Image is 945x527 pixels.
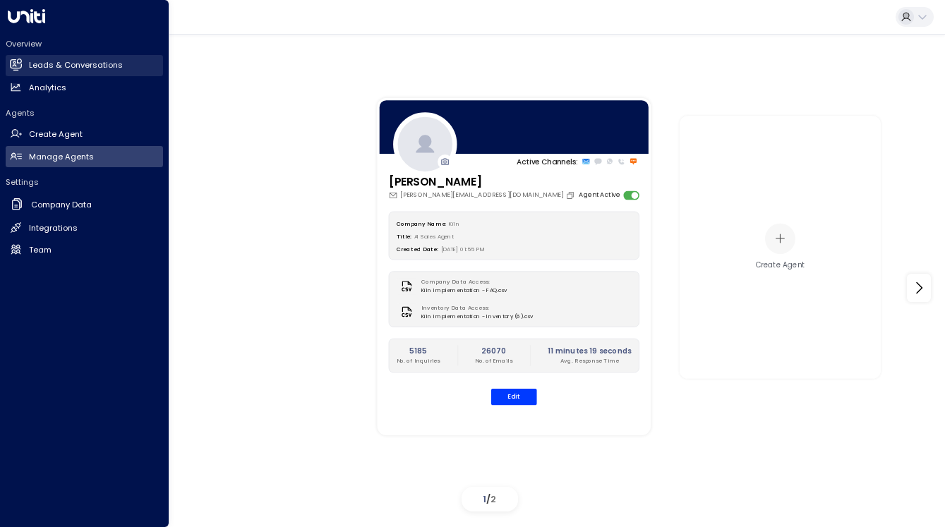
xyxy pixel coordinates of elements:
[421,286,507,295] span: Kiln Implementation - FAQ.csv
[6,124,163,145] a: Create Agent
[6,55,163,76] a: Leads & Conversations
[449,220,459,227] span: Kiln
[490,493,496,505] span: 2
[397,220,446,227] label: Company Name:
[6,77,163,98] a: Analytics
[397,246,438,253] label: Created Date:
[6,176,163,188] h2: Settings
[579,190,620,200] label: Agent Active
[421,304,529,313] label: Inventory Data Access:
[421,312,533,320] span: Kiln Implementation - Inventory (6).csv
[6,38,163,49] h2: Overview
[548,346,632,356] h2: 11 minutes 19 seconds
[421,278,502,286] label: Company Data Access:
[548,356,632,365] p: Avg. Response Time
[462,487,518,511] div: /
[441,246,486,253] span: [DATE] 01:55 PM
[6,107,163,119] h2: Agents
[397,233,411,240] label: Title:
[566,190,577,200] button: Copy
[6,239,163,260] a: Team
[29,59,123,71] h2: Leads & Conversations
[517,156,578,166] p: Active Channels:
[6,146,163,167] a: Manage Agents
[31,199,92,211] h2: Company Data
[29,82,66,94] h2: Analytics
[29,222,78,234] h2: Integrations
[29,151,94,163] h2: Manage Agents
[6,193,163,217] a: Company Data
[475,346,512,356] h2: 26070
[6,217,163,238] a: Integrations
[755,260,805,271] div: Create Agent
[397,356,440,365] p: No. of Inquiries
[389,174,577,190] h3: [PERSON_NAME]
[29,128,83,140] h2: Create Agent
[491,389,537,405] button: Edit
[397,346,440,356] h2: 5185
[475,356,512,365] p: No. of Emails
[414,233,455,240] span: AI Sales Agent
[389,190,577,200] div: [PERSON_NAME][EMAIL_ADDRESS][DOMAIN_NAME]
[29,244,52,256] h2: Team
[483,493,486,505] span: 1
